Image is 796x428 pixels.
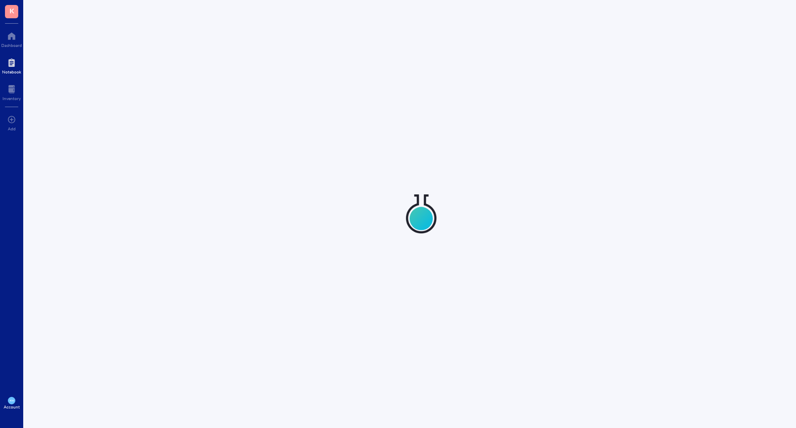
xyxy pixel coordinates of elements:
[4,404,20,409] div: Account
[8,126,16,131] div: Add
[10,5,14,16] span: K
[10,399,14,402] span: KW
[2,56,21,74] a: Notebook
[2,96,21,101] div: Inventory
[1,43,22,48] div: Dashboard
[2,69,21,74] div: Notebook
[1,29,22,48] a: Dashboard
[2,83,21,101] a: Inventory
